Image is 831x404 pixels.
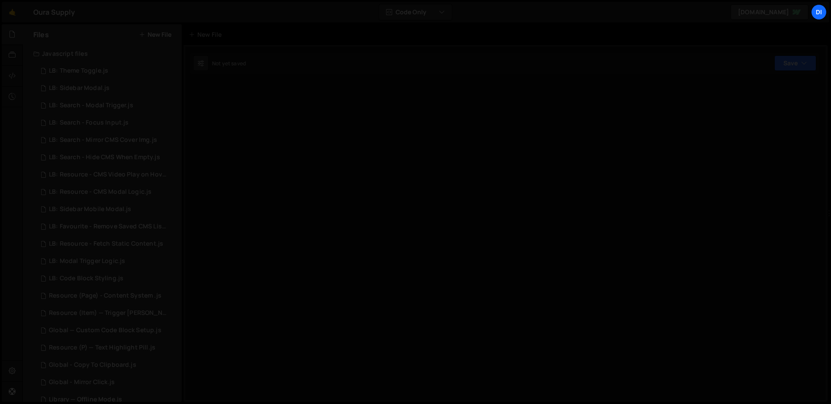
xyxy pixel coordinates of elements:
[33,305,185,322] div: 14937/43515.js
[33,218,185,235] div: 14937/45672.js
[49,309,168,317] div: Resource (Item) — Trigger [PERSON_NAME] on Save.js
[49,378,115,386] div: Global - Mirror Click.js
[811,4,827,20] a: Di
[49,361,136,369] div: Global - Copy To Clipboard.js
[49,205,131,213] div: LB: Sidebar Mobile Modal.js
[33,183,182,201] div: 14937/38910.js
[49,240,163,248] div: LB: Resource - Fetch Static Content.js
[731,4,808,20] a: [DOMAIN_NAME]
[49,292,161,300] div: Resource (Page) - Content System .js
[49,171,168,179] div: LB: Resource - CMS Video Play on Hover.js
[23,45,182,62] div: Javascript files
[33,62,182,80] div: 14937/45379.js
[49,396,122,404] div: Library — Offline Mode.js
[33,131,182,149] div: 14937/38911.js
[33,149,182,166] div: 14937/44851.js
[33,374,182,391] div: 14937/44471.js
[33,339,182,356] div: 14937/44597.js
[139,31,171,38] button: New File
[33,322,182,339] div: 14937/44281.js
[49,102,133,109] div: LB: Search - Modal Trigger.js
[49,136,157,144] div: LB: Search - Mirror CMS Cover Img.js
[33,80,182,97] div: 14937/45352.js
[2,2,23,22] a: 🤙
[212,60,246,67] div: Not yet saved
[33,287,182,305] div: 14937/46006.js
[33,201,182,218] div: 14937/44593.js
[33,7,75,17] div: Oura Supply
[49,188,151,196] div: LB: Resource - CMS Modal Logic.js
[49,67,108,75] div: LB: Theme Toggle.js
[49,154,160,161] div: LB: Search - Hide CMS When Empty.js
[33,97,182,114] div: 14937/38913.js
[49,84,110,92] div: LB: Sidebar Modal.js
[774,55,816,71] button: Save
[49,344,155,352] div: Resource (P) — Text Highlight Pill.js
[49,327,161,334] div: Global — Custom Code Block Setup.js
[33,166,185,183] div: 14937/38901.js
[49,223,168,231] div: LB: Favourite - Remove Saved CMS List.js
[189,30,225,39] div: New File
[33,30,49,39] h2: Files
[33,253,182,270] div: 14937/45544.js
[379,4,452,20] button: Code Only
[49,257,125,265] div: LB: Modal Trigger Logic.js
[49,119,129,127] div: LB: Search - Focus Input.js
[33,235,182,253] div: 14937/45864.js
[33,356,182,374] div: 14937/44582.js
[33,270,182,287] div: 14937/46038.js
[33,114,182,131] div: 14937/45456.js
[49,275,123,282] div: LB: Code Block Styling.js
